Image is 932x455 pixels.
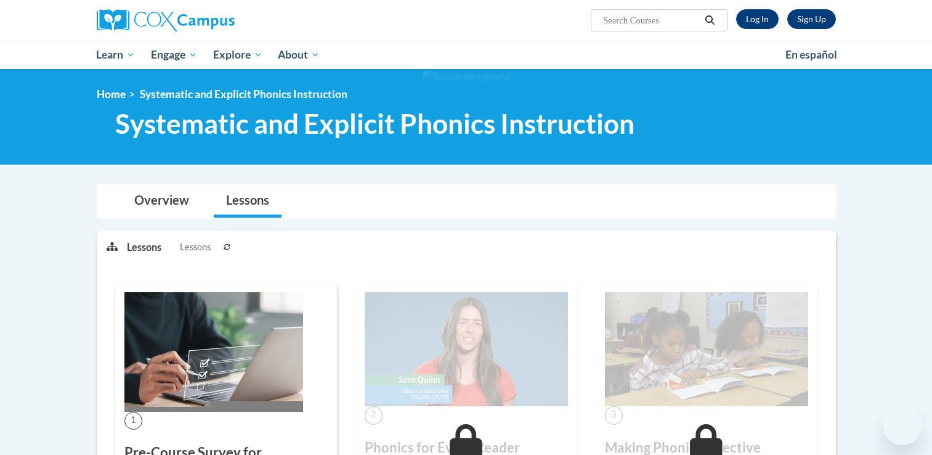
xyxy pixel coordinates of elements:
a: Learn [89,41,144,69]
img: Course Image [605,292,808,407]
a: Explore [205,41,270,69]
img: Course Image [365,292,568,407]
span: 3 [605,406,623,424]
a: Lessons [214,185,282,218]
span: Engage [151,47,197,62]
span: Systematic and Explicit Phonics Instruction [115,107,634,140]
p: Lessons [127,240,161,254]
a: Home [97,88,126,100]
img: Cox Campus [97,9,235,31]
a: Register [787,9,836,29]
a: About [270,41,328,69]
input: Search Courses [602,13,700,28]
span: Lessons [180,240,211,254]
iframe: Button to launch messaging window [883,406,922,445]
a: Overview [122,185,201,218]
span: About [278,47,320,62]
span: Learn [96,47,135,62]
span: Systematic and Explicit Phonics Instruction [140,88,347,100]
img: Course Image [124,292,303,412]
a: Engage [143,41,205,69]
span: Explore [213,47,262,62]
div: Main menu [78,41,854,69]
a: En español [777,42,845,68]
span: En español [785,48,837,61]
a: Cox Campus [97,9,331,31]
span: 2 [365,406,383,424]
span: 1 [124,412,142,430]
button: Search [700,13,719,28]
img: Section background [423,70,510,83]
a: Log In [736,9,779,29]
